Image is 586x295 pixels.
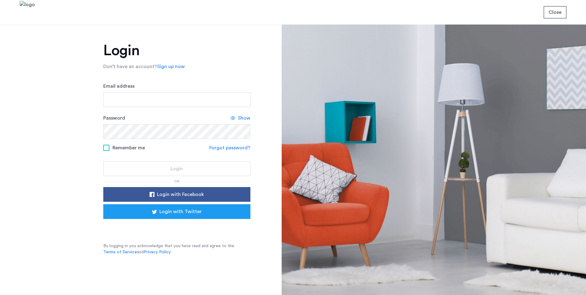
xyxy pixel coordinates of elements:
h1: Login [103,43,250,58]
a: Privacy Policy [144,249,171,255]
button: button [544,6,566,18]
span: Don’t have an account? [103,64,157,69]
span: Login [170,165,183,172]
a: Terms of Service [103,249,137,255]
span: Close [549,9,561,16]
label: Email address [103,82,135,90]
button: button [103,204,250,219]
p: By logging in you acknowledge that you have read and agree to the and . [103,243,250,255]
button: button [103,161,250,176]
span: Remember me [112,144,145,151]
a: Sign up now [157,63,185,70]
span: Login with Twitter [159,208,202,215]
button: button [103,187,250,202]
img: logo [20,1,35,24]
a: Forgot password? [209,144,250,151]
label: Password [103,114,125,122]
span: Show [238,114,250,122]
span: Login with Facebook [157,191,204,198]
span: or [174,179,180,183]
